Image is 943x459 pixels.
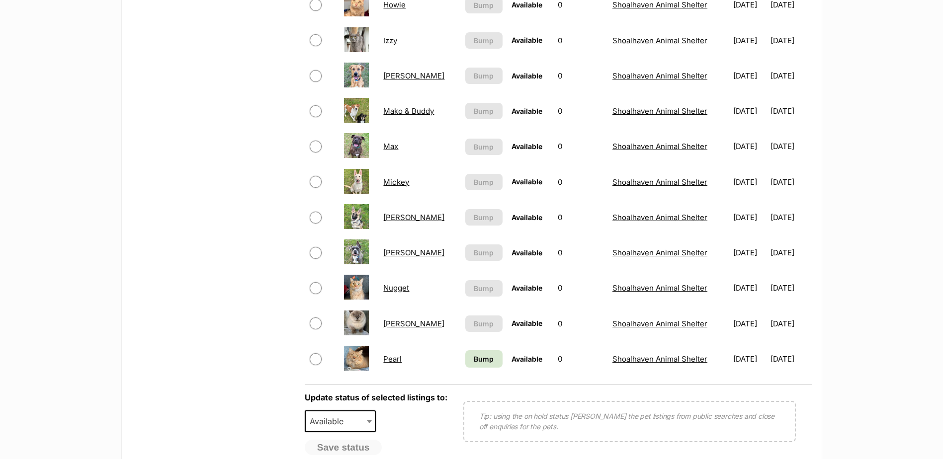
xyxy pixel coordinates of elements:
[512,36,542,44] span: Available
[474,142,494,152] span: Bump
[383,319,444,328] a: [PERSON_NAME]
[612,142,707,151] a: Shoalhaven Animal Shelter
[729,200,769,234] td: [DATE]
[771,271,811,305] td: [DATE]
[474,247,494,258] span: Bump
[305,410,376,432] span: Available
[465,315,503,332] button: Bump
[465,139,503,155] button: Bump
[474,318,494,329] span: Bump
[465,68,503,84] button: Bump
[465,103,503,119] button: Bump
[554,94,607,128] td: 0
[305,440,382,456] button: Save status
[612,36,707,45] a: Shoalhaven Animal Shelter
[474,35,494,46] span: Bump
[512,248,542,257] span: Available
[474,212,494,223] span: Bump
[465,174,503,190] button: Bump
[465,32,503,49] button: Bump
[729,271,769,305] td: [DATE]
[512,107,542,115] span: Available
[512,355,542,363] span: Available
[771,94,811,128] td: [DATE]
[383,36,397,45] a: Izzy
[554,235,607,270] td: 0
[474,106,494,116] span: Bump
[771,23,811,58] td: [DATE]
[306,414,353,428] span: Available
[383,213,444,222] a: [PERSON_NAME]
[512,213,542,222] span: Available
[612,177,707,187] a: Shoalhaven Animal Shelter
[383,106,434,116] a: Mako & Buddy
[612,213,707,222] a: Shoalhaven Animal Shelter
[383,142,398,151] a: Max
[465,280,503,297] button: Bump
[729,165,769,199] td: [DATE]
[771,165,811,199] td: [DATE]
[612,71,707,80] a: Shoalhaven Animal Shelter
[554,342,607,376] td: 0
[554,200,607,234] td: 0
[612,106,707,116] a: Shoalhaven Animal Shelter
[729,94,769,128] td: [DATE]
[771,306,811,341] td: [DATE]
[729,23,769,58] td: [DATE]
[383,71,444,80] a: [PERSON_NAME]
[771,59,811,93] td: [DATE]
[612,248,707,257] a: Shoalhaven Animal Shelter
[512,177,542,186] span: Available
[305,392,447,402] label: Update status of selected listings to:
[512,0,542,9] span: Available
[512,142,542,151] span: Available
[612,319,707,328] a: Shoalhaven Animal Shelter
[771,200,811,234] td: [DATE]
[383,177,409,187] a: Mickey
[771,129,811,163] td: [DATE]
[554,306,607,341] td: 0
[612,283,707,293] a: Shoalhaven Animal Shelter
[383,354,402,364] a: Pearl
[474,177,494,187] span: Bump
[554,23,607,58] td: 0
[612,354,707,364] a: Shoalhaven Animal Shelter
[729,129,769,163] td: [DATE]
[512,284,542,292] span: Available
[474,71,494,81] span: Bump
[554,165,607,199] td: 0
[465,350,503,368] a: Bump
[474,354,494,364] span: Bump
[729,306,769,341] td: [DATE]
[729,235,769,270] td: [DATE]
[465,244,503,261] button: Bump
[554,271,607,305] td: 0
[771,235,811,270] td: [DATE]
[512,72,542,80] span: Available
[554,129,607,163] td: 0
[383,283,409,293] a: Nugget
[474,283,494,294] span: Bump
[479,411,780,432] p: Tip: using the on hold status [PERSON_NAME] the pet listings from public searches and close off e...
[729,59,769,93] td: [DATE]
[512,319,542,327] span: Available
[554,59,607,93] td: 0
[383,248,444,257] a: [PERSON_NAME]
[465,209,503,226] button: Bump
[729,342,769,376] td: [DATE]
[771,342,811,376] td: [DATE]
